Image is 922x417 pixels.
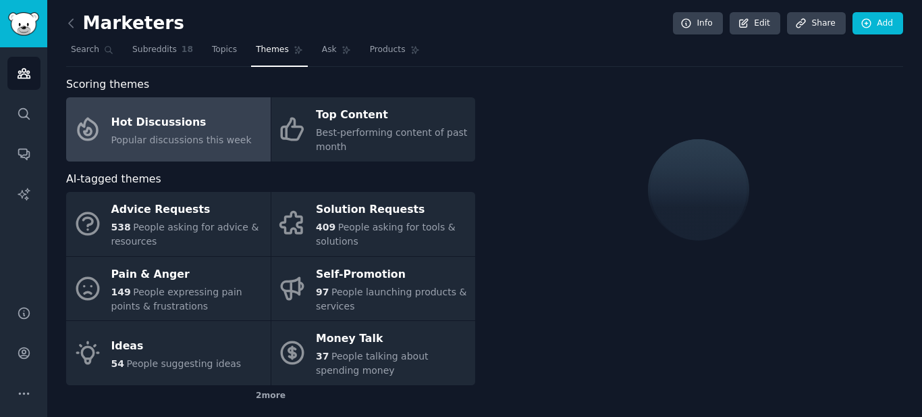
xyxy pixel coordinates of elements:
span: 37 [316,351,329,362]
a: Solution Requests409People asking for tools & solutions [271,192,476,256]
span: Topics [212,44,237,56]
span: 54 [111,358,124,369]
div: Pain & Anger [111,264,264,285]
span: Ask [322,44,337,56]
span: 538 [111,222,131,232]
span: Themes [256,44,289,56]
a: Share [787,12,845,35]
a: Info [673,12,723,35]
a: Topics [207,39,242,67]
a: Pain & Anger149People expressing pain points & frustrations [66,257,271,321]
span: 18 [182,44,193,56]
a: Add [852,12,903,35]
div: Self-Promotion [316,264,468,285]
a: Subreddits18 [128,39,198,67]
span: People talking about spending money [316,351,429,376]
span: Best-performing content of past month [316,127,467,152]
a: Money Talk37People talking about spending money [271,321,476,385]
span: People asking for tools & solutions [316,222,456,247]
span: People asking for advice & resources [111,222,259,247]
div: Hot Discussions [111,112,252,133]
a: Ask [317,39,356,67]
a: Edit [730,12,780,35]
a: Self-Promotion97People launching products & services [271,257,476,321]
span: Search [71,44,99,56]
span: 409 [316,222,335,232]
span: Subreddits [132,44,177,56]
div: Advice Requests [111,199,264,221]
span: 97 [316,287,329,297]
span: People suggesting ideas [126,358,241,369]
img: GummySearch logo [8,12,39,36]
span: Products [370,44,406,56]
h2: Marketers [66,13,184,34]
span: Popular discussions this week [111,134,252,145]
a: Ideas54People suggesting ideas [66,321,271,385]
a: Top ContentBest-performing content of past month [271,97,476,162]
span: 149 [111,287,131,297]
div: Money Talk [316,328,468,350]
span: People launching products & services [316,287,466,312]
span: Scoring themes [66,76,149,93]
div: 2 more [66,385,475,407]
a: Advice Requests538People asking for advice & resources [66,192,271,256]
a: Search [66,39,118,67]
a: Hot DiscussionsPopular discussions this week [66,97,271,162]
span: People expressing pain points & frustrations [111,287,242,312]
span: AI-tagged themes [66,171,161,188]
div: Ideas [111,335,242,357]
div: Solution Requests [316,199,468,221]
div: Top Content [316,105,468,126]
a: Products [365,39,425,67]
a: Themes [251,39,308,67]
